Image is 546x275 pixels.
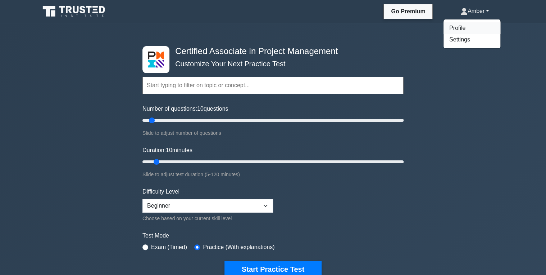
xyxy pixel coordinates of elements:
a: Amber [443,4,506,18]
label: Difficulty Level [142,187,179,196]
label: Exam (Timed) [151,243,187,252]
label: Number of questions: questions [142,105,228,113]
div: Slide to adjust test duration (5-120 minutes) [142,170,404,179]
span: 10 [166,147,172,153]
a: Profile [443,22,500,34]
div: Slide to adjust number of questions [142,129,404,137]
input: Start typing to filter on topic or concept... [142,77,404,94]
label: Test Mode [142,231,404,240]
label: Duration: minutes [142,146,192,155]
label: Practice (With explanations) [203,243,274,252]
ul: Amber [443,19,501,49]
span: 10 [197,106,204,112]
div: Choose based on your current skill level [142,214,273,223]
a: Go Premium [387,7,429,16]
a: Settings [443,34,500,45]
h4: Certified Associate in Project Management [172,46,368,57]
